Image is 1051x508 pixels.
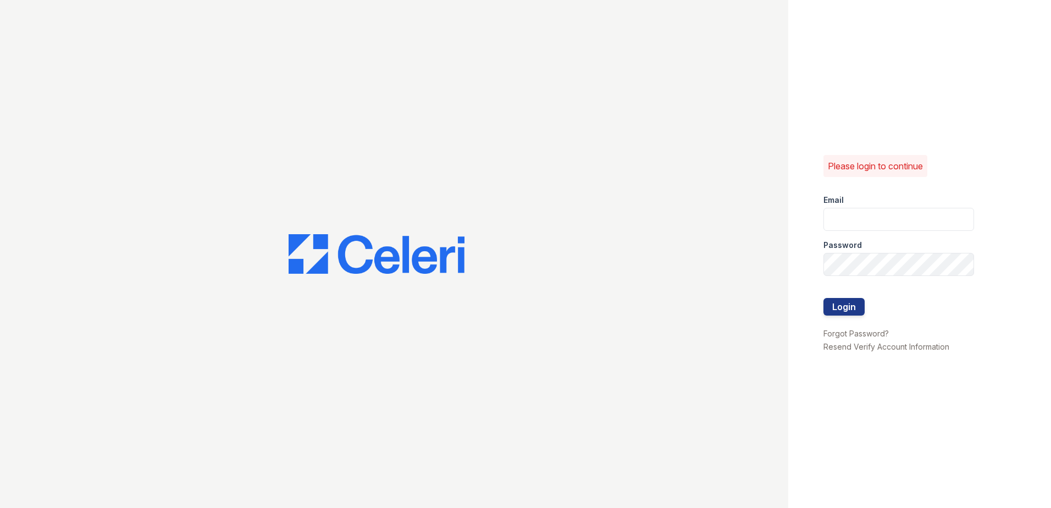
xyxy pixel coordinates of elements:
a: Forgot Password? [823,329,889,338]
button: Login [823,298,865,316]
label: Password [823,240,862,251]
p: Please login to continue [828,159,923,173]
a: Resend Verify Account Information [823,342,949,351]
img: CE_Logo_Blue-a8612792a0a2168367f1c8372b55b34899dd931a85d93a1a3d3e32e68fde9ad4.png [289,234,464,274]
label: Email [823,195,844,206]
